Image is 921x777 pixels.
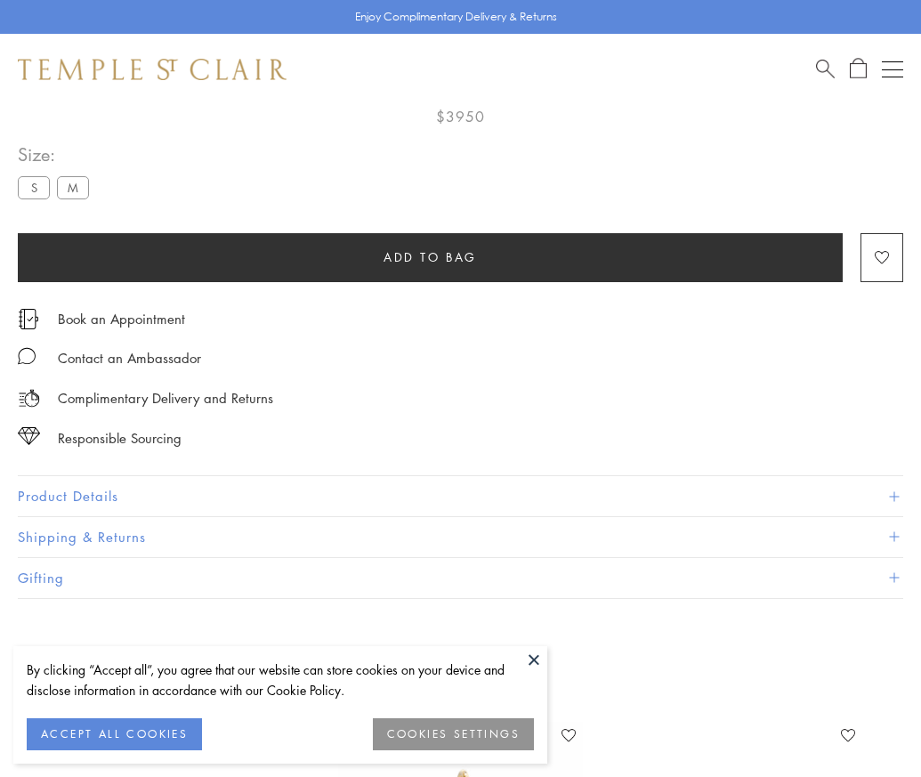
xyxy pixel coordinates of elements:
[18,517,903,557] button: Shipping & Returns
[58,309,185,328] a: Book an Appointment
[57,176,89,198] label: M
[436,105,485,128] span: $3950
[355,8,557,26] p: Enjoy Complimentary Delivery & Returns
[18,558,903,598] button: Gifting
[27,660,534,700] div: By clicking “Accept all”, you agree that our website can store cookies on your device and disclos...
[58,427,182,449] div: Responsible Sourcing
[18,59,287,80] img: Temple St. Clair
[58,347,201,369] div: Contact an Ambassador
[18,427,40,445] img: icon_sourcing.svg
[18,309,39,329] img: icon_appointment.svg
[882,59,903,80] button: Open navigation
[18,176,50,198] label: S
[816,58,835,80] a: Search
[58,387,273,409] p: Complimentary Delivery and Returns
[384,247,477,267] span: Add to bag
[18,387,40,409] img: icon_delivery.svg
[373,718,534,750] button: COOKIES SETTINGS
[850,58,867,80] a: Open Shopping Bag
[18,347,36,365] img: MessageIcon-01_2.svg
[18,233,843,282] button: Add to bag
[18,476,903,516] button: Product Details
[18,140,96,169] span: Size:
[27,718,202,750] button: ACCEPT ALL COOKIES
